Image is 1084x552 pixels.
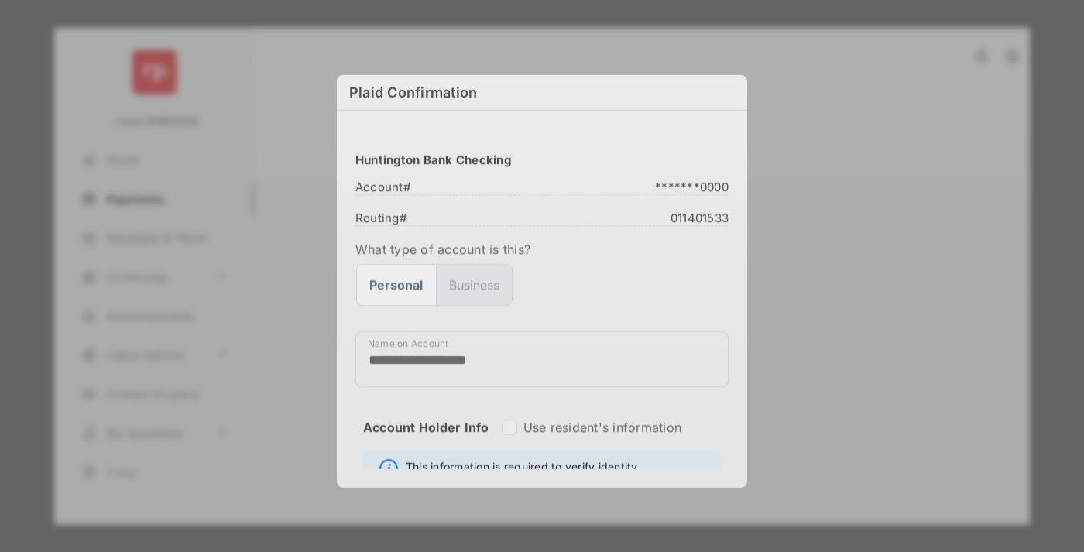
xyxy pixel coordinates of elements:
span: Routing # [355,211,412,222]
h3: Huntington Bank Checking [355,153,729,167]
label: Use resident's information [523,420,681,435]
button: Business [436,264,513,306]
label: What type of account is this? [355,242,729,257]
span: Account # [355,180,416,191]
button: Personal [356,264,436,306]
h6: Plaid Confirmation [337,75,747,111]
span: This information is required to verify identity. [406,459,640,478]
span: 011401533 [666,211,729,222]
strong: Account Holder Info [363,420,489,463]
